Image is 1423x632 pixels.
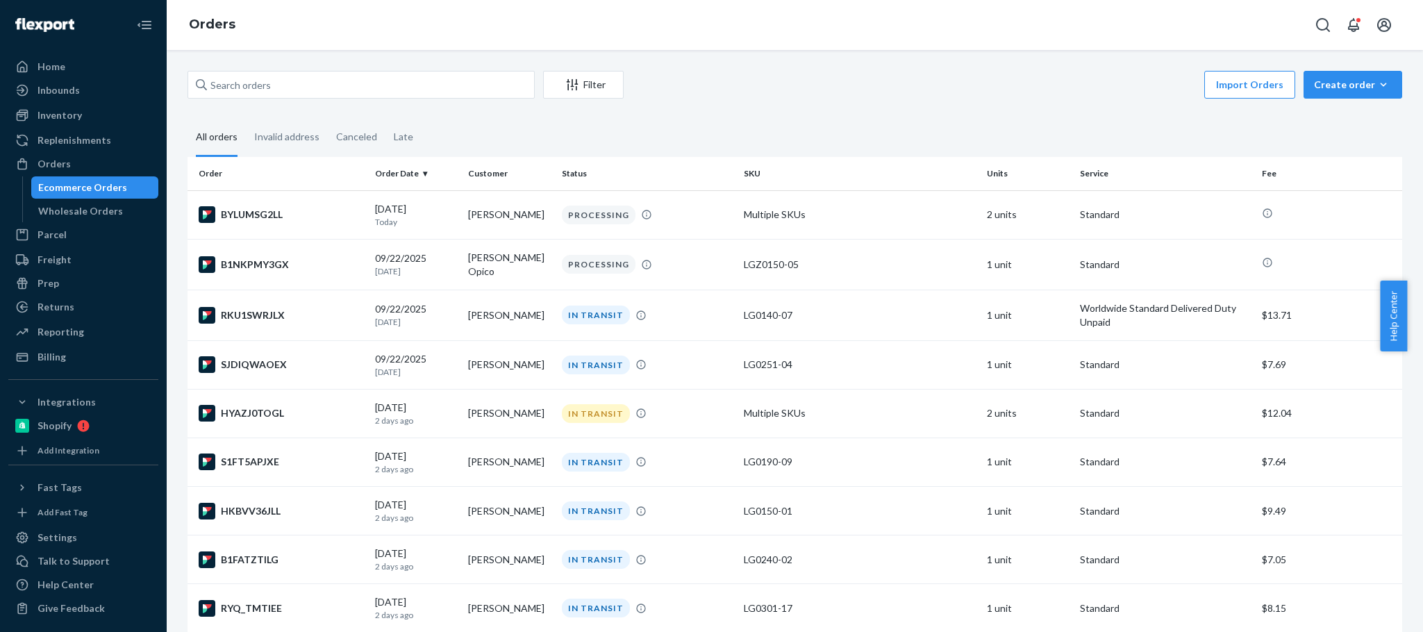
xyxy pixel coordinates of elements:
[463,239,556,290] td: [PERSON_NAME] Opico
[1080,358,1251,372] p: Standard
[8,415,158,437] a: Shopify
[744,308,976,322] div: LG0140-07
[15,18,74,32] img: Flexport logo
[1080,455,1251,469] p: Standard
[199,206,364,223] div: BYLUMSG2LL
[375,415,457,426] p: 2 days ago
[375,216,457,228] p: Today
[8,442,158,459] a: Add Integration
[8,597,158,619] button: Give Feedback
[1080,208,1251,222] p: Standard
[199,454,364,470] div: S1FT5APJXE
[31,176,159,199] a: Ecommerce Orders
[1256,389,1402,438] td: $12.04
[375,609,457,621] p: 2 days ago
[1256,438,1402,486] td: $7.64
[375,560,457,572] p: 2 days ago
[8,391,158,413] button: Integrations
[199,307,364,324] div: RKU1SWRJLX
[468,167,550,179] div: Customer
[369,157,463,190] th: Order Date
[375,512,457,524] p: 2 days ago
[38,444,99,456] div: Add Integration
[8,56,158,78] a: Home
[1309,11,1337,39] button: Open Search Box
[738,157,981,190] th: SKU
[744,504,976,518] div: LG0150-01
[8,104,158,126] a: Inventory
[1080,601,1251,615] p: Standard
[1080,258,1251,272] p: Standard
[375,498,457,524] div: [DATE]
[38,481,82,494] div: Fast Tags
[199,551,364,568] div: B1FATZTILG
[38,204,123,218] div: Wholesale Orders
[38,60,65,74] div: Home
[38,276,59,290] div: Prep
[8,79,158,101] a: Inbounds
[8,129,158,151] a: Replenishments
[1080,553,1251,567] p: Standard
[463,438,556,486] td: [PERSON_NAME]
[562,453,630,472] div: IN TRANSIT
[1256,290,1402,340] td: $13.71
[463,389,556,438] td: [PERSON_NAME]
[375,352,457,378] div: 09/22/2025
[375,265,457,277] p: [DATE]
[199,405,364,422] div: HYAZJ0TOGL
[543,71,624,99] button: Filter
[562,599,630,617] div: IN TRANSIT
[375,251,457,277] div: 09/22/2025
[38,300,74,314] div: Returns
[394,119,413,155] div: Late
[131,11,158,39] button: Close Navigation
[8,574,158,596] a: Help Center
[8,476,158,499] button: Fast Tags
[38,133,111,147] div: Replenishments
[38,578,94,592] div: Help Center
[463,190,556,239] td: [PERSON_NAME]
[375,547,457,572] div: [DATE]
[336,119,377,155] div: Canceled
[1204,71,1295,99] button: Import Orders
[375,401,457,426] div: [DATE]
[562,306,630,324] div: IN TRANSIT
[38,395,96,409] div: Integrations
[38,228,67,242] div: Parcel
[744,358,976,372] div: LG0251-04
[375,302,457,328] div: 09/22/2025
[199,256,364,273] div: B1NKPMY3GX
[981,157,1074,190] th: Units
[8,153,158,175] a: Orders
[981,535,1074,584] td: 1 unit
[1340,11,1367,39] button: Open notifications
[463,290,556,340] td: [PERSON_NAME]
[981,290,1074,340] td: 1 unit
[1080,406,1251,420] p: Standard
[562,206,635,224] div: PROCESSING
[8,249,158,271] a: Freight
[178,5,247,45] ol: breadcrumbs
[38,554,110,568] div: Talk to Support
[1080,301,1251,329] p: Worldwide Standard Delivered Duty Unpaid
[744,455,976,469] div: LG0190-09
[375,202,457,228] div: [DATE]
[38,157,71,171] div: Orders
[8,321,158,343] a: Reporting
[375,316,457,328] p: [DATE]
[38,419,72,433] div: Shopify
[562,501,630,520] div: IN TRANSIT
[1380,281,1407,351] button: Help Center
[38,83,80,97] div: Inbounds
[556,157,738,190] th: Status
[8,526,158,549] a: Settings
[981,487,1074,535] td: 1 unit
[375,595,457,621] div: [DATE]
[199,356,364,373] div: SJDIQWAOEX
[1256,535,1402,584] td: $7.05
[463,535,556,584] td: [PERSON_NAME]
[375,463,457,475] p: 2 days ago
[744,258,976,272] div: LGZ0150-05
[38,325,84,339] div: Reporting
[1304,71,1402,99] button: Create order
